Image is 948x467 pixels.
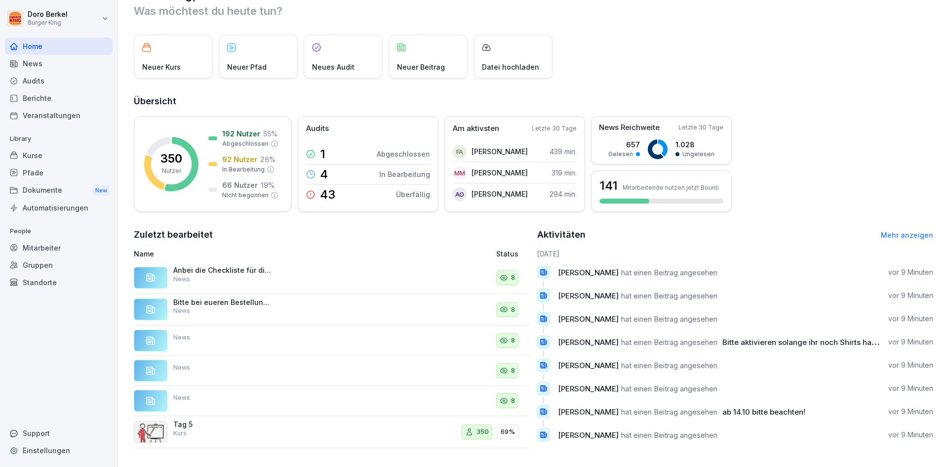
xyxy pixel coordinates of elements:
p: 319 min. [552,168,577,178]
a: News8 [134,386,530,416]
p: vor 9 Minuten [888,291,933,300]
p: 92 Nutzer [222,154,257,165]
a: Standorte [5,274,113,291]
span: [PERSON_NAME] [558,314,619,324]
p: Am aktivsten [453,123,499,134]
p: Neuer Pfad [227,62,267,72]
span: hat einen Beitrag angesehen [621,430,717,440]
p: [PERSON_NAME] [472,146,528,157]
p: vor 9 Minuten [888,383,933,393]
a: Kurse [5,147,113,164]
span: hat einen Beitrag angesehen [621,338,717,347]
p: News Reichweite [599,122,660,133]
p: News [173,306,190,315]
p: vor 9 Minuten [888,337,933,347]
h3: 141 [599,177,618,194]
p: 8 [511,305,515,315]
p: 69% [501,427,515,437]
div: Audits [5,72,113,89]
span: hat einen Beitrag angesehen [621,361,717,370]
p: 1.028 [675,139,714,150]
a: Anbei die Checkliste für die Kings Whisky BBQ Promo. Bitte ausdrucken und abarbeiten!News8 [134,262,530,294]
div: Support [5,425,113,442]
p: Tag 5 [173,420,272,429]
p: People [5,223,113,239]
p: In Bearbeitung [222,165,265,174]
a: News8 [134,356,530,386]
p: [PERSON_NAME] [472,189,528,199]
p: 55 % [263,128,277,139]
p: 350 [160,153,182,165]
a: Gruppen [5,256,113,274]
h2: Zuletzt bearbeitet [134,228,530,242]
p: Ungelesen [682,150,714,159]
p: 19 % [261,180,275,190]
div: AO [453,187,467,201]
p: Neuer Beitrag [397,62,445,72]
a: DokumenteNew [5,181,113,200]
p: 8 [511,273,515,283]
span: hat einen Beitrag angesehen [621,384,717,393]
a: Automatisierungen [5,199,113,216]
p: 8 [511,336,515,345]
p: Name [134,249,382,259]
div: New [93,185,110,196]
span: ab 14.10 bitte beachten! [722,407,805,417]
p: 192 Nutzer [222,128,260,139]
p: Kurs [173,429,187,438]
a: News [5,55,113,72]
a: Tag 5Kurs35069% [134,416,530,448]
span: [PERSON_NAME] [558,291,619,300]
p: News [173,393,190,402]
p: Library [5,131,113,147]
p: Was möchtest du heute tun? [134,3,933,19]
a: News8 [134,326,530,356]
p: vor 9 Minuten [888,430,933,440]
p: 26 % [260,154,276,165]
p: In Bearbeitung [379,169,430,179]
a: Pfade [5,164,113,181]
div: Dokumente [5,181,113,200]
p: Mitarbeitende nutzen jetzt Bounti [623,184,719,191]
a: Einstellungen [5,442,113,459]
span: [PERSON_NAME] [558,361,619,370]
p: News [173,363,190,372]
a: Mehr anzeigen [881,231,933,239]
p: Neuer Kurs [142,62,181,72]
p: 657 [608,139,640,150]
a: Berichte [5,89,113,107]
span: [PERSON_NAME] [558,268,619,277]
p: 294 min. [550,189,577,199]
div: Veranstaltungen [5,107,113,124]
p: Abgeschlossen [222,139,269,148]
p: 4 [320,169,328,180]
p: 1 [320,148,325,160]
img: vy1vuzxsdwx3e5y1d1ft51l0.png [134,421,167,443]
p: Nicht begonnen [222,191,269,200]
div: Home [5,38,113,55]
p: News [173,333,190,342]
span: hat einen Beitrag angesehen [621,407,717,417]
p: Letzte 30 Tage [678,123,723,132]
p: Gelesen [608,150,633,159]
p: Anbei die Checkliste für die Kings Whisky BBQ Promo. Bitte ausdrucken und abarbeiten! [173,266,272,275]
p: 350 [476,427,489,437]
div: Mitarbeiter [5,239,113,256]
span: hat einen Beitrag angesehen [621,291,717,300]
p: 43 [320,189,335,201]
span: [PERSON_NAME] [558,384,619,393]
p: vor 9 Minuten [888,314,933,324]
p: Audits [306,123,329,134]
p: Nutzer [162,167,181,175]
span: [PERSON_NAME] [558,407,619,417]
p: Burger King [28,19,68,26]
p: 8 [511,366,515,376]
p: Doro Berkel [28,10,68,19]
p: Status [496,249,518,259]
span: [PERSON_NAME] [558,338,619,347]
